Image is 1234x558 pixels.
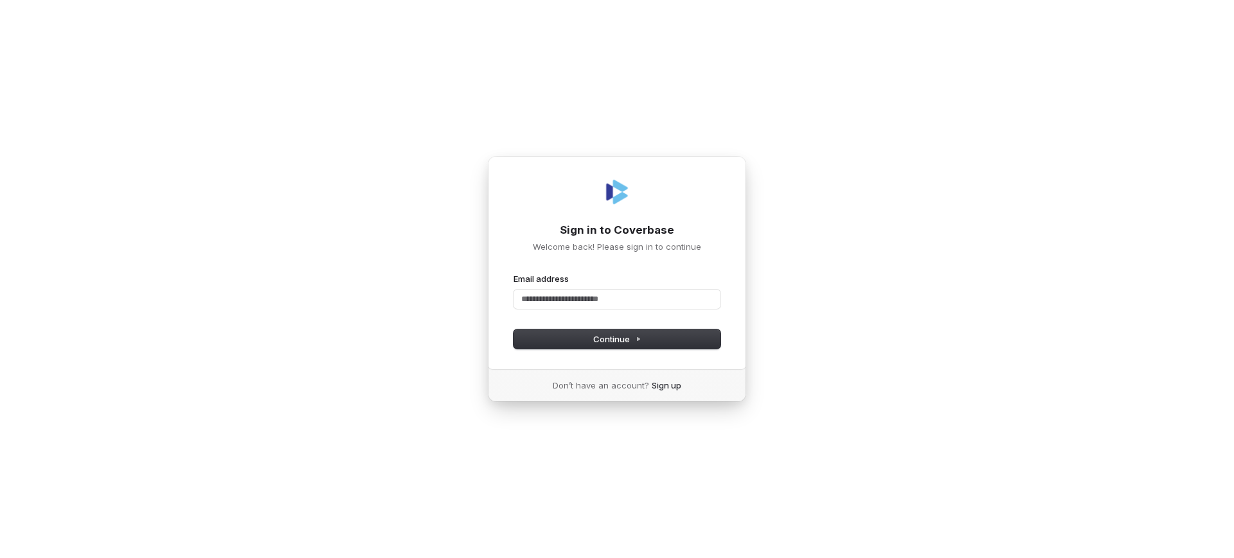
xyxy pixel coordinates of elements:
[652,379,681,391] a: Sign up
[514,223,720,238] h1: Sign in to Coverbase
[514,241,720,252] p: Welcome back! Please sign in to continue
[514,329,720,349] button: Continue
[593,333,641,345] span: Continue
[602,177,632,207] img: Coverbase
[514,273,569,284] label: Email address
[553,379,649,391] span: Don’t have an account?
